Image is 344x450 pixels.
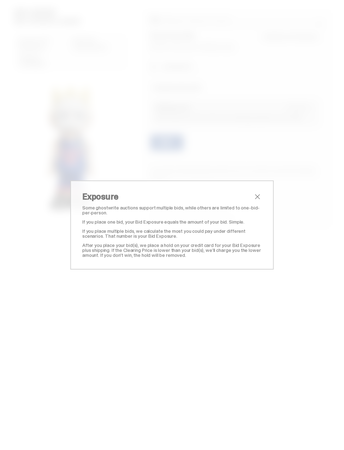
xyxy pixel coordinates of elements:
[82,229,262,238] p: If you place multiple bids, we calculate the most you could pay under different scenarios. That n...
[253,192,262,201] button: close
[82,205,262,215] p: Some ghostwrite auctions support multiple bids, while others are limited to one-bid-per-person.
[82,243,262,258] p: After you place your bid(s), we place a hold on your credit card for your Bid Exposure plus shipp...
[82,219,262,224] p: If you place one bid, your Bid Exposure equals the amount of your bid. Simple.
[82,192,253,201] h2: Exposure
